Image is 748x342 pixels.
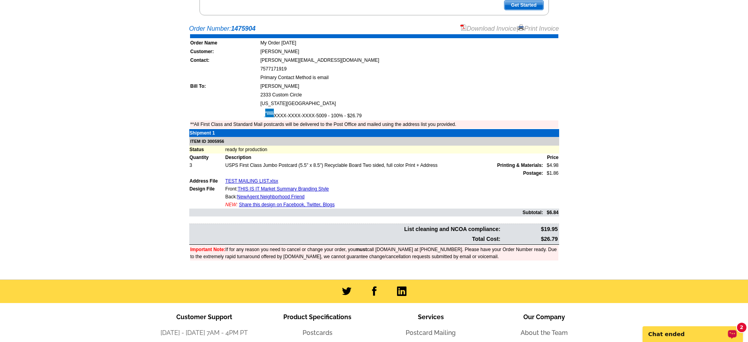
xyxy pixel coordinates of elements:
[543,153,559,161] td: Price
[260,56,558,64] td: [PERSON_NAME][EMAIL_ADDRESS][DOMAIN_NAME]
[225,193,544,201] td: Back:
[190,225,501,234] td: List cleaning and NCOA compliance:
[543,209,559,216] td: $6.84
[189,137,559,146] td: ITEM ID 3005956
[356,247,367,252] b: must
[460,24,559,33] div: |
[521,329,568,336] a: About the Team
[190,246,558,261] td: If for any reason you need to cancel or change your order, you call [DOMAIN_NAME] at [PHONE_NUMBE...
[239,202,334,207] a: Share this design on Facebook, Twitter, Blogs
[190,235,501,244] td: Total Cost:
[190,39,259,47] td: Order Name
[260,48,558,55] td: [PERSON_NAME]
[190,48,259,55] td: Customer:
[237,194,305,200] a: NewAgent Neighborhood Friend
[225,146,559,153] td: ready for production
[502,225,558,234] td: $19.95
[260,91,558,99] td: 2333 Custom Circle
[225,202,238,207] span: NEW:
[543,161,559,169] td: $4.98
[225,178,278,184] a: TEST MAILING LIST.xlsx
[518,25,559,32] a: Print Invoice
[148,328,261,338] li: [DATE] - [DATE] 7AM - 4PM PT
[497,162,543,169] span: Printing & Materials:
[460,24,467,31] img: small-pdf-icon.gif
[189,129,225,137] td: Shipment 1
[260,65,558,73] td: 7577171919
[231,25,255,32] strong: 1475904
[176,313,232,321] span: Customer Support
[260,39,558,47] td: My Order [DATE]
[225,153,544,161] td: Description
[518,24,524,31] img: small-print-icon.gif
[225,185,544,193] td: Front:
[225,161,544,169] td: USPS First Class Jumbo Postcard (5.5" x 8.5") Recyclable Board Two sided, full color Print + Address
[260,108,558,120] td: XXXX-XXXX-XXXX-5009 - 100% - $26.79
[189,185,225,193] td: Design File
[189,24,559,33] div: Order Number:
[502,235,558,244] td: $26.79
[190,56,259,64] td: Contact:
[523,170,543,176] strong: Postage:
[260,74,558,81] td: Primary Contact Method is email
[637,317,748,342] iframe: LiveChat chat widget
[303,329,332,336] a: Postcards
[543,169,559,177] td: $1.86
[418,313,444,321] span: Services
[190,82,259,90] td: Bill To:
[189,177,225,185] td: Address File
[190,120,558,128] td: **All First Class and Standard Mail postcards will be delivered to the Post Office and mailed usi...
[523,313,565,321] span: Our Company
[406,329,456,336] a: Postcard Mailing
[260,82,558,90] td: [PERSON_NAME]
[190,247,225,252] font: Important Note:
[189,146,225,153] td: Status
[260,109,274,117] img: amex.gif
[504,0,543,10] span: Get Started
[283,313,351,321] span: Product Specifications
[189,161,225,169] td: 3
[189,209,544,216] td: Subtotal:
[260,100,558,107] td: [US_STATE][GEOGRAPHIC_DATA]
[189,153,225,161] td: Quantity
[238,186,329,192] a: THIS IS IT Market Summary Branding Style
[460,25,516,32] a: Download Invoice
